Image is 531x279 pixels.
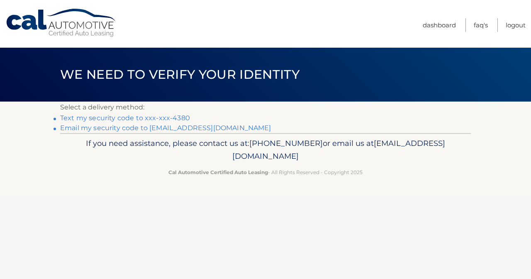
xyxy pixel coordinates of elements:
strong: Cal Automotive Certified Auto Leasing [168,169,268,175]
a: Cal Automotive [5,8,117,38]
a: Logout [506,18,526,32]
a: FAQ's [474,18,488,32]
a: Email my security code to [EMAIL_ADDRESS][DOMAIN_NAME] [60,124,271,132]
p: - All Rights Reserved - Copyright 2025 [66,168,465,177]
span: [PHONE_NUMBER] [249,138,323,148]
a: Dashboard [423,18,456,32]
span: We need to verify your identity [60,67,300,82]
p: If you need assistance, please contact us at: or email us at [66,137,465,163]
p: Select a delivery method: [60,102,471,113]
a: Text my security code to xxx-xxx-4380 [60,114,190,122]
